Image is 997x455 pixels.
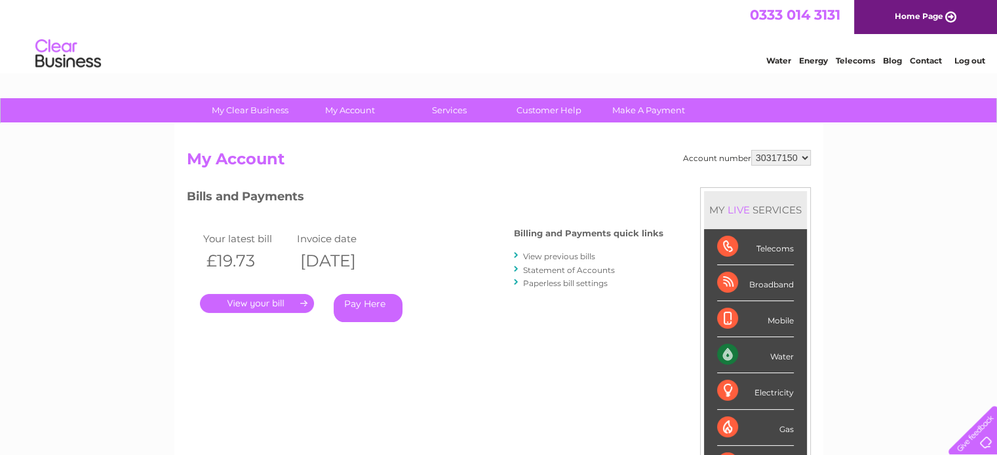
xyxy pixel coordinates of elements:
div: LIVE [725,204,753,216]
div: Mobile [717,301,794,337]
a: 0333 014 3131 [750,7,840,23]
a: Energy [799,56,828,65]
a: Log out [954,56,985,65]
h4: Billing and Payments quick links [514,228,663,238]
div: Account number [683,150,811,166]
div: Electricity [717,373,794,409]
a: Blog [883,56,902,65]
a: My Account [296,98,404,122]
a: View previous bills [523,251,595,261]
h3: Bills and Payments [187,187,663,210]
a: Contact [910,56,942,65]
a: Make A Payment [595,98,703,122]
a: Customer Help [495,98,603,122]
th: £19.73 [200,247,294,274]
a: Pay Here [334,294,402,322]
h2: My Account [187,150,811,175]
a: Water [766,56,791,65]
img: logo.png [35,34,102,74]
div: Water [717,337,794,373]
a: Paperless bill settings [523,278,608,288]
div: MY SERVICES [704,191,807,228]
a: Telecoms [836,56,875,65]
a: Statement of Accounts [523,265,615,275]
a: . [200,294,314,313]
div: Gas [717,410,794,446]
th: [DATE] [294,247,388,274]
div: Telecoms [717,229,794,265]
td: Invoice date [294,230,388,247]
td: Your latest bill [200,230,294,247]
div: Clear Business is a trading name of Verastar Limited (registered in [GEOGRAPHIC_DATA] No. 3667643... [189,7,809,64]
a: My Clear Business [196,98,304,122]
div: Broadband [717,265,794,301]
a: Services [395,98,503,122]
